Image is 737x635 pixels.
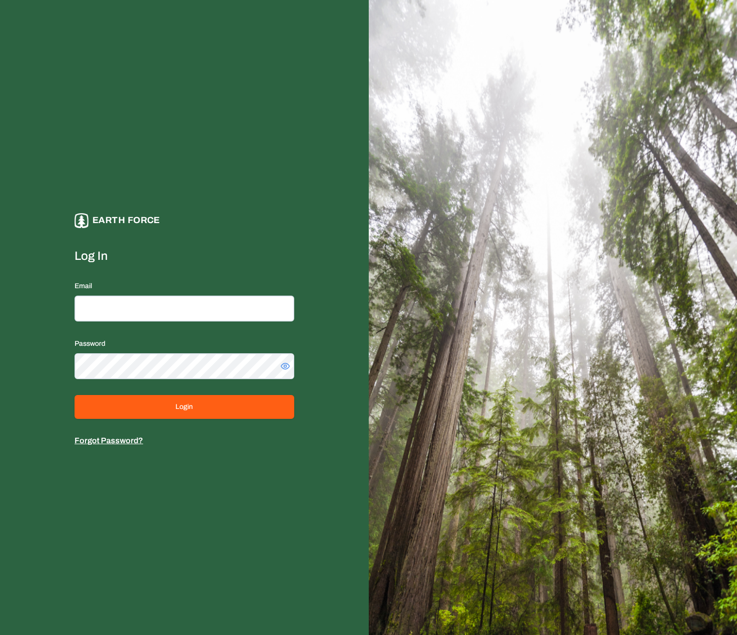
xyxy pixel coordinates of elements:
p: Forgot Password? [75,435,294,447]
p: Earth force [92,213,160,228]
button: Login [75,395,294,419]
img: earthforce-logo-white-uG4MPadI.svg [75,213,88,228]
label: Log In [75,248,294,264]
label: Email [75,282,92,290]
label: Password [75,340,105,347]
